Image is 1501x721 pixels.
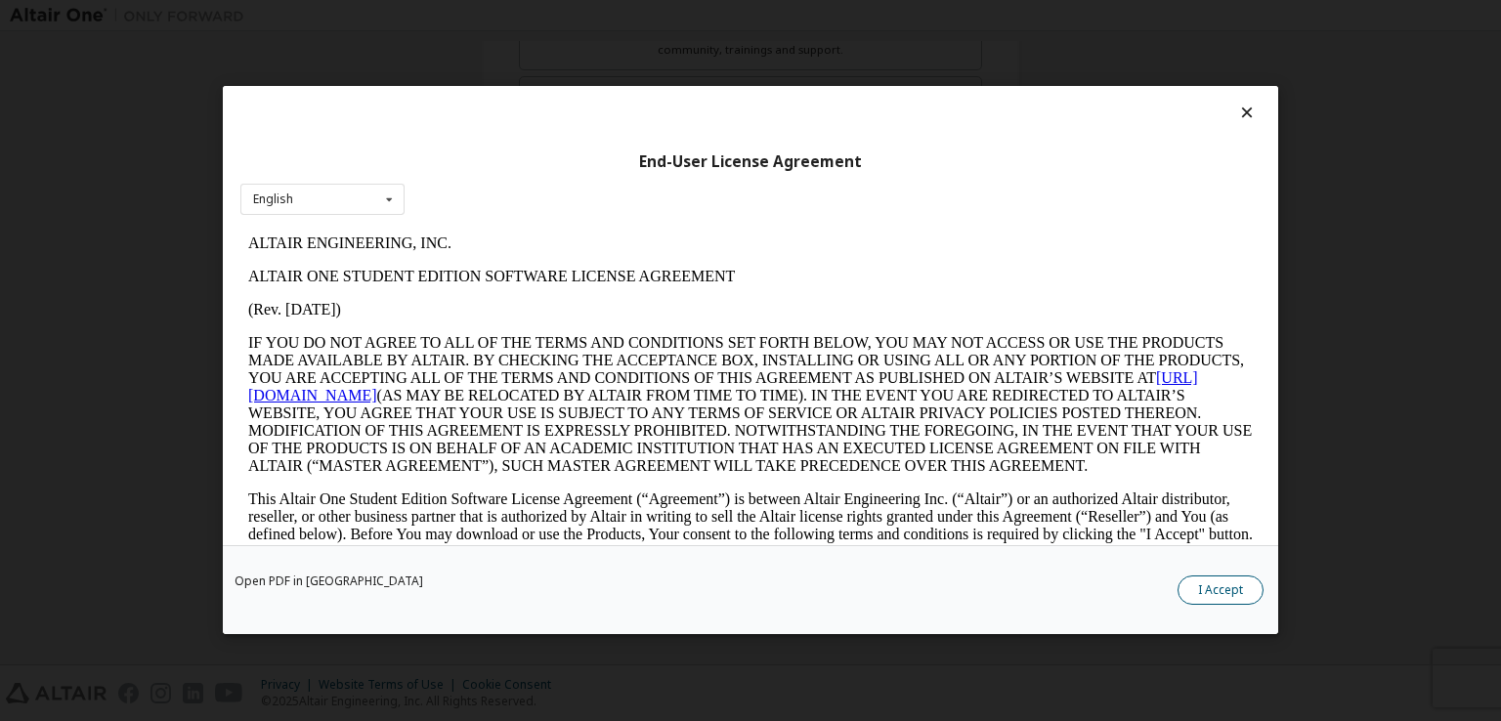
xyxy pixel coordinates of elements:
[8,74,1012,92] p: (Rev. [DATE])
[8,41,1012,59] p: ALTAIR ONE STUDENT EDITION SOFTWARE LICENSE AGREEMENT
[240,152,1261,172] div: End-User License Agreement
[8,264,1012,334] p: This Altair One Student Edition Software License Agreement (“Agreement”) is between Altair Engine...
[253,193,293,205] div: English
[1178,576,1264,606] button: I Accept
[8,8,1012,25] p: ALTAIR ENGINEERING, INC.
[8,143,958,177] a: [URL][DOMAIN_NAME]
[8,107,1012,248] p: IF YOU DO NOT AGREE TO ALL OF THE TERMS AND CONDITIONS SET FORTH BELOW, YOU MAY NOT ACCESS OR USE...
[235,576,423,588] a: Open PDF in [GEOGRAPHIC_DATA]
